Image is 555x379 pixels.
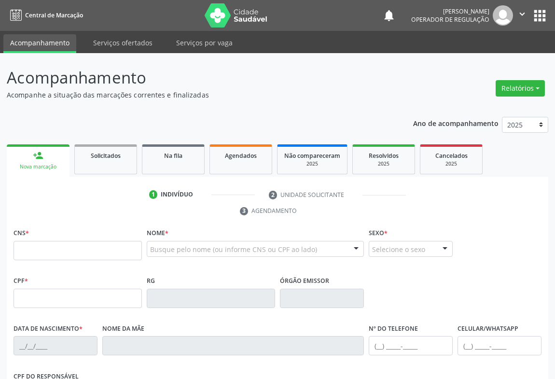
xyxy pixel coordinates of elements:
label: Nome [147,226,168,241]
span: Selecione o sexo [372,244,425,254]
div: Nova marcação [14,163,63,170]
span: Operador de regulação [411,15,489,24]
span: Cancelados [435,152,468,160]
span: Na fila [164,152,182,160]
span: Solicitados [91,152,121,160]
div: 2025 [284,160,340,168]
span: Agendados [225,152,257,160]
label: Órgão emissor [280,274,329,289]
span: Não compareceram [284,152,340,160]
span: Resolvidos [369,152,399,160]
div: 1 [149,190,158,199]
label: Nº do Telefone [369,322,418,337]
label: RG [147,274,155,289]
button:  [513,5,531,26]
p: Acompanhamento [7,66,386,90]
a: Acompanhamento [3,34,76,53]
a: Serviços por vaga [169,34,239,51]
div: 2025 [360,160,408,168]
div: person_add [33,150,43,161]
input: (__) _____-_____ [458,336,541,355]
a: Serviços ofertados [86,34,159,51]
i:  [517,9,527,19]
a: Central de Marcação [7,7,83,23]
span: Busque pelo nome (ou informe CNS ou CPF ao lado) [150,244,317,254]
p: Ano de acompanhamento [413,117,499,129]
label: Celular/WhatsApp [458,322,518,337]
button: notifications [382,9,396,22]
button: Relatórios [496,80,545,97]
label: Data de nascimento [14,322,83,337]
span: Central de Marcação [25,11,83,19]
img: img [493,5,513,26]
div: Indivíduo [161,190,193,199]
button: apps [531,7,548,24]
label: Nome da mãe [102,322,144,337]
input: (__) _____-_____ [369,336,453,355]
label: CNS [14,226,29,241]
div: 2025 [427,160,475,168]
input: __/__/____ [14,336,97,355]
label: CPF [14,274,28,289]
div: [PERSON_NAME] [411,7,489,15]
label: Sexo [369,226,388,241]
p: Acompanhe a situação das marcações correntes e finalizadas [7,90,386,100]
